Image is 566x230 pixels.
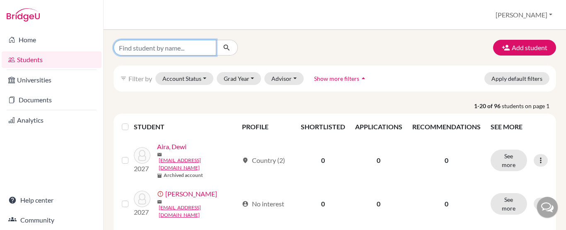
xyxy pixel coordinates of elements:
[407,117,486,137] th: RECOMMENDATIONS
[491,150,527,171] button: See more
[159,204,239,219] a: [EMAIL_ADDRESS][DOMAIN_NAME]
[114,40,216,56] input: Find student by name...
[242,155,285,165] div: Country (2)
[296,117,350,137] th: SHORTLISTED
[164,172,203,179] b: Archived account
[19,6,36,13] span: Help
[7,8,40,22] img: Bridge-U
[493,40,556,56] button: Add student
[412,199,481,209] p: 0
[412,155,481,165] p: 0
[242,199,284,209] div: No interest
[2,31,102,48] a: Home
[242,201,249,207] span: account_circle
[157,199,162,204] span: mail
[296,184,350,224] td: 0
[157,142,186,152] a: Aira, Dewi
[492,7,556,23] button: [PERSON_NAME]
[157,191,165,197] span: error_outline
[350,184,407,224] td: 0
[484,72,549,85] button: Apply default filters
[157,152,162,157] span: mail
[120,75,127,82] i: filter_list
[307,72,375,85] button: Show more filtersarrow_drop_up
[2,112,102,128] a: Analytics
[474,102,502,110] strong: 1-20 of 96
[2,192,102,208] a: Help center
[296,137,350,184] td: 0
[2,51,102,68] a: Students
[128,75,152,82] span: Filter by
[134,191,150,207] img: Antayeriko, Antonius
[2,212,102,228] a: Community
[350,137,407,184] td: 0
[2,92,102,108] a: Documents
[2,72,102,88] a: Universities
[134,117,237,137] th: STUDENT
[157,173,162,178] span: inventory_2
[134,207,150,217] p: 2027
[165,189,217,199] a: [PERSON_NAME]
[359,74,368,82] i: arrow_drop_up
[491,193,527,215] button: See more
[217,72,261,85] button: Grad Year
[155,72,213,85] button: Account Status
[264,72,304,85] button: Advisor
[314,75,359,82] span: Show more filters
[242,157,249,164] span: location_on
[486,117,553,137] th: SEE MORE
[502,102,556,110] span: students on page 1
[134,164,150,174] p: 2027
[237,117,295,137] th: PROFILE
[159,157,239,172] a: [EMAIL_ADDRESS][DOMAIN_NAME]
[350,117,407,137] th: APPLICATIONS
[134,147,150,164] img: Aira, Dewi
